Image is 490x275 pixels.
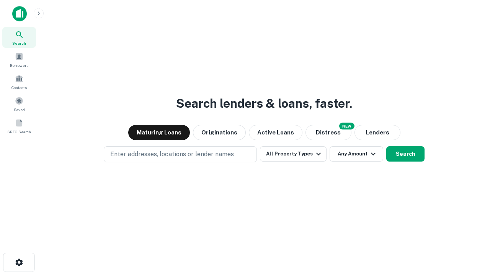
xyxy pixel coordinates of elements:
[2,27,36,48] a: Search
[260,146,327,162] button: All Property Types
[12,6,27,21] img: capitalize-icon.png
[176,94,352,113] h3: Search lenders & loans, faster.
[110,150,234,159] p: Enter addresses, locations or lender names
[10,62,28,68] span: Borrowers
[11,84,27,91] span: Contacts
[354,125,400,140] button: Lenders
[2,71,36,92] a: Contacts
[12,40,26,46] span: Search
[2,116,36,136] a: SREO Search
[305,125,351,140] button: Search distressed loans with lien and other non-mortgage details.
[386,146,425,162] button: Search
[193,125,246,140] button: Originations
[14,107,25,113] span: Saved
[7,129,31,135] span: SREO Search
[249,125,302,140] button: Active Loans
[2,94,36,114] a: Saved
[339,123,354,129] div: NEW
[2,49,36,70] a: Borrowers
[104,146,257,162] button: Enter addresses, locations or lender names
[128,125,190,140] button: Maturing Loans
[330,146,383,162] button: Any Amount
[452,214,490,251] iframe: Chat Widget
